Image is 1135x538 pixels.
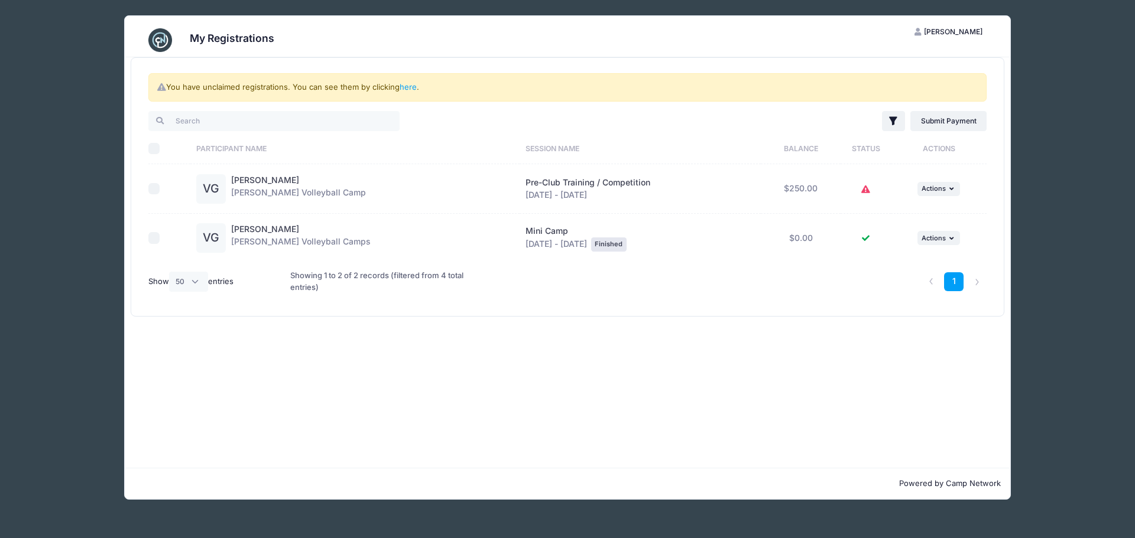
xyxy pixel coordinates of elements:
a: Submit Payment [910,111,987,131]
input: Search [148,111,400,131]
select: Showentries [169,272,208,292]
div: [PERSON_NAME] Volleyball Camps [231,223,371,253]
label: Show entries [148,272,234,292]
img: CampNetwork [148,28,172,52]
span: Pre-Club Training / Competition [526,177,650,187]
h3: My Registrations [190,32,274,44]
div: [DATE] - [DATE] [526,225,755,252]
div: [DATE] - [DATE] [526,177,755,201]
th: Actions: activate to sort column ascending [891,133,987,164]
div: VG [196,174,226,204]
a: VG [196,184,226,194]
button: [PERSON_NAME] [904,22,993,42]
button: Actions [917,231,960,245]
th: Participant Name: activate to sort column ascending [190,133,520,164]
button: Actions [917,182,960,196]
span: [PERSON_NAME] [924,27,982,36]
a: VG [196,233,226,243]
a: [PERSON_NAME] [231,175,299,185]
div: You have unclaimed registrations. You can see them by clicking . [148,73,987,102]
div: Finished [591,237,627,252]
th: Select All [148,133,190,164]
p: Powered by Camp Network [134,478,1001,490]
div: VG [196,223,226,253]
a: here [400,82,417,92]
span: Actions [922,184,946,193]
td: $250.00 [761,164,841,214]
th: Balance: activate to sort column ascending [761,133,841,164]
th: Session Name: activate to sort column ascending [520,133,761,164]
a: 1 [944,272,964,292]
th: Status: activate to sort column ascending [841,133,891,164]
td: $0.00 [761,214,841,263]
span: Actions [922,234,946,242]
span: Mini Camp [526,226,568,236]
a: [PERSON_NAME] [231,224,299,234]
div: Showing 1 to 2 of 2 records (filtered from 4 total entries) [290,262,491,301]
div: [PERSON_NAME] Volleyball Camp [231,174,366,204]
